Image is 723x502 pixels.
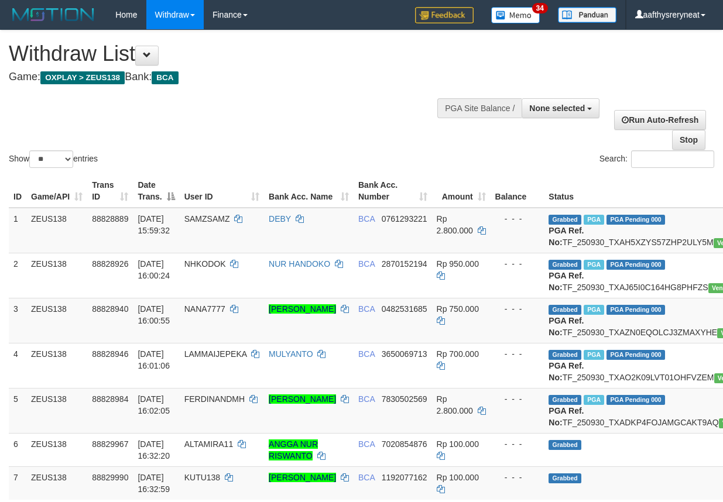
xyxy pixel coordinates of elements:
[9,208,26,253] td: 1
[87,174,133,208] th: Trans ID: activate to sort column ascending
[269,394,336,404] a: [PERSON_NAME]
[495,438,540,450] div: - - -
[382,304,427,314] span: Copy 0482531685 to clipboard
[358,439,375,449] span: BCA
[529,104,585,113] span: None selected
[9,253,26,298] td: 2
[607,350,665,360] span: PGA Pending
[92,259,128,269] span: 88828926
[599,150,714,168] label: Search:
[549,361,584,382] b: PGA Ref. No:
[26,298,87,343] td: ZEUS138
[495,258,540,270] div: - - -
[358,349,375,359] span: BCA
[9,466,26,500] td: 7
[358,304,375,314] span: BCA
[491,7,540,23] img: Button%20Memo.svg
[672,130,705,150] a: Stop
[138,473,170,494] span: [DATE] 16:32:59
[9,343,26,388] td: 4
[549,350,581,360] span: Grabbed
[358,259,375,269] span: BCA
[138,214,170,235] span: [DATE] 15:59:32
[138,304,170,325] span: [DATE] 16:00:55
[382,439,427,449] span: Copy 7020854876 to clipboard
[549,271,584,292] b: PGA Ref. No:
[269,473,336,482] a: [PERSON_NAME]
[9,6,98,23] img: MOTION_logo.png
[491,174,544,208] th: Balance
[9,433,26,466] td: 6
[382,473,427,482] span: Copy 1192077162 to clipboard
[549,406,584,427] b: PGA Ref. No:
[584,350,604,360] span: Marked by aafsolysreylen
[382,394,427,404] span: Copy 7830502569 to clipboard
[437,473,479,482] span: Rp 100.000
[437,304,479,314] span: Rp 750.000
[184,473,220,482] span: KUTU138
[495,472,540,483] div: - - -
[92,394,128,404] span: 88828984
[184,259,226,269] span: NHKODOK
[180,174,264,208] th: User ID: activate to sort column ascending
[584,305,604,315] span: Marked by aafsolysreylen
[549,395,581,405] span: Grabbed
[437,214,473,235] span: Rp 2.800.000
[138,394,170,415] span: [DATE] 16:02:05
[9,388,26,433] td: 5
[631,150,714,168] input: Search:
[138,349,170,370] span: [DATE] 16:01:06
[9,298,26,343] td: 3
[614,110,706,130] a: Run Auto-Refresh
[9,174,26,208] th: ID
[26,208,87,253] td: ZEUS138
[92,349,128,359] span: 88828946
[184,394,245,404] span: FERDINANDMH
[549,215,581,225] span: Grabbed
[358,473,375,482] span: BCA
[607,215,665,225] span: PGA Pending
[358,394,375,404] span: BCA
[382,349,427,359] span: Copy 3650069713 to clipboard
[138,259,170,280] span: [DATE] 16:00:24
[584,215,604,225] span: Marked by aafsolysreylen
[92,439,128,449] span: 88829967
[184,214,230,224] span: SAMZSAMZ
[269,304,336,314] a: [PERSON_NAME]
[549,440,581,450] span: Grabbed
[184,349,247,359] span: LAMMAIJEPEKA
[549,316,584,337] b: PGA Ref. No:
[92,473,128,482] span: 88829990
[495,348,540,360] div: - - -
[432,174,491,208] th: Amount: activate to sort column ascending
[437,349,479,359] span: Rp 700.000
[437,98,522,118] div: PGA Site Balance /
[9,150,98,168] label: Show entries
[26,174,87,208] th: Game/API: activate to sort column ascending
[26,388,87,433] td: ZEUS138
[9,42,470,66] h1: Withdraw List
[607,260,665,270] span: PGA Pending
[549,226,584,247] b: PGA Ref. No:
[549,305,581,315] span: Grabbed
[354,174,432,208] th: Bank Acc. Number: activate to sort column ascending
[269,214,291,224] a: DEBY
[269,349,313,359] a: MULYANTO
[152,71,178,84] span: BCA
[558,7,616,23] img: panduan.png
[184,304,225,314] span: NANA7777
[607,395,665,405] span: PGA Pending
[382,259,427,269] span: Copy 2870152194 to clipboard
[549,260,581,270] span: Grabbed
[437,394,473,415] span: Rp 2.800.000
[26,253,87,298] td: ZEUS138
[269,439,318,460] a: ANGGA NUR RISWANTO
[549,473,581,483] span: Grabbed
[92,304,128,314] span: 88828940
[584,395,604,405] span: Marked by aafsolysreylen
[607,305,665,315] span: PGA Pending
[437,259,479,269] span: Rp 950.000
[495,303,540,315] div: - - -
[26,466,87,500] td: ZEUS138
[26,343,87,388] td: ZEUS138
